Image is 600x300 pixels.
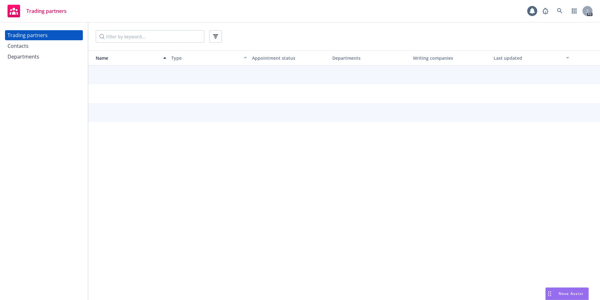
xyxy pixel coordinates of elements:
div: Last updated [494,55,562,61]
a: Report a Bug [539,5,552,17]
span: Trading partners [26,8,67,14]
button: Nova Assist [545,287,589,300]
button: Type [169,50,249,65]
div: Trading partners [8,30,48,40]
div: Departments [332,55,408,61]
div: Appointment status [252,55,328,61]
button: Appointment status [249,50,330,65]
a: Trading partners [5,30,83,40]
a: Switch app [568,5,581,17]
div: Name [91,55,159,61]
button: Name [88,50,169,65]
a: Trading partners [5,2,69,20]
div: Drag to move [546,288,554,300]
a: Departments [5,52,83,62]
input: Filter by keyword... [96,30,204,43]
div: Contacts [8,41,29,51]
div: Type [171,55,240,61]
span: Nova Assist [559,291,583,296]
div: Writing companies [413,55,489,61]
button: Writing companies [410,50,491,65]
a: Contacts [5,41,83,51]
button: Last updated [491,50,572,65]
a: Search [554,5,566,17]
div: Departments [8,52,39,62]
button: Departments [330,50,410,65]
